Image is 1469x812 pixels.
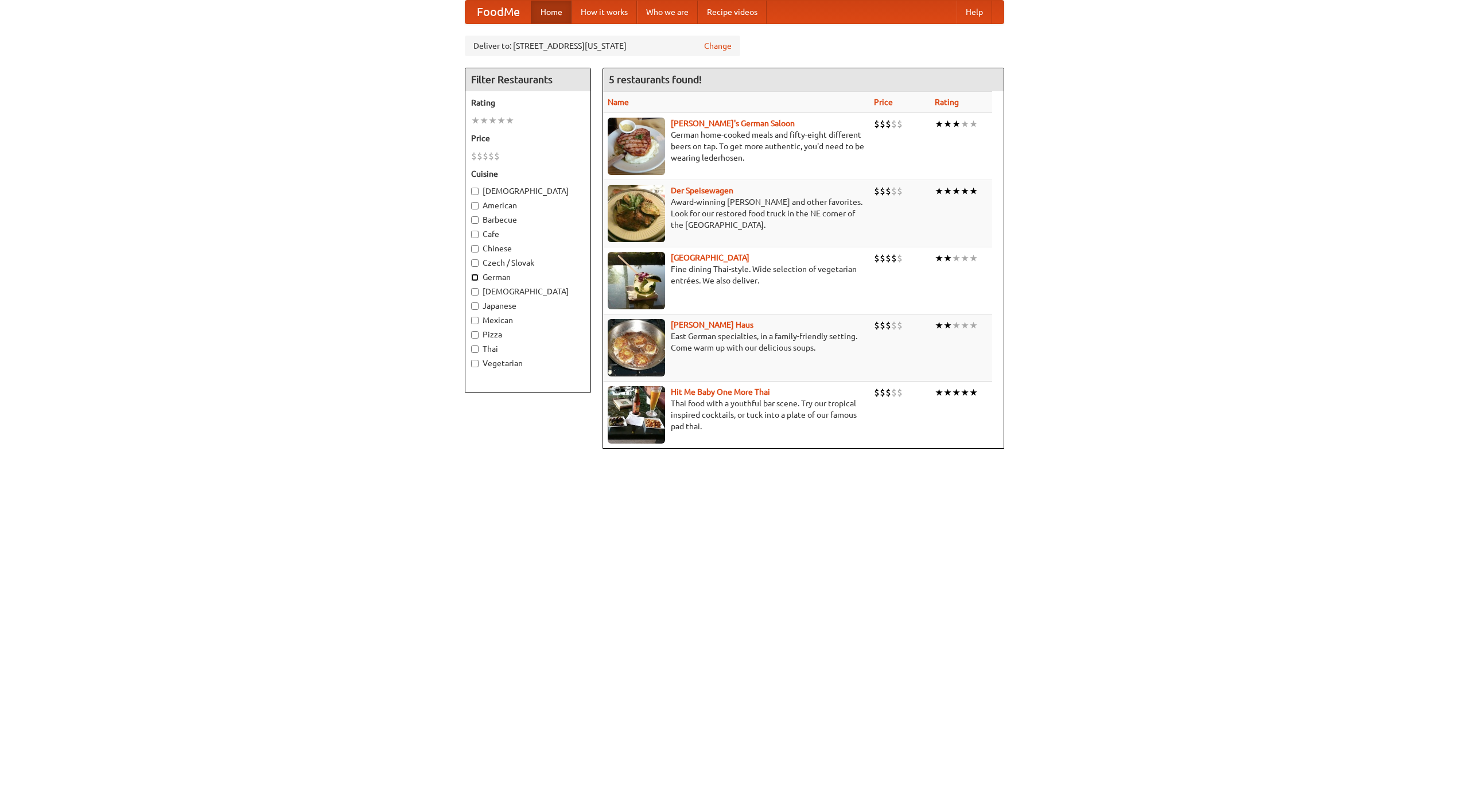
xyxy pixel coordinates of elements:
li: $ [897,185,903,197]
a: Home [531,1,572,24]
li: $ [874,185,880,197]
a: Der Speisewagen [671,186,733,195]
p: East German specialties, in a family-friendly setting. Come warm up with our delicious soups. [608,331,865,353]
input: German [471,274,479,281]
label: Thai [471,343,585,355]
input: [DEMOGRAPHIC_DATA] [471,288,479,296]
a: Rating [935,98,959,107]
li: ★ [969,319,978,332]
li: $ [880,386,885,399]
label: Czech / Slovak [471,257,585,269]
li: ★ [935,319,943,332]
input: Thai [471,345,479,353]
li: ★ [488,114,497,127]
li: $ [885,118,891,130]
li: $ [885,319,891,332]
label: Vegetarian [471,358,585,369]
li: $ [483,150,488,162]
li: ★ [935,185,943,197]
a: Name [608,98,629,107]
li: $ [897,252,903,265]
a: Price [874,98,893,107]
img: satay.jpg [608,252,665,309]
div: Deliver to: [STREET_ADDRESS][US_STATE] [465,36,740,56]
li: $ [874,386,880,399]
a: Hit Me Baby One More Thai [671,387,770,397]
label: Mexican [471,314,585,326]
input: Japanese [471,302,479,310]
li: ★ [969,118,978,130]
li: ★ [952,252,961,265]
input: American [471,202,479,209]
li: ★ [943,118,952,130]
li: ★ [969,386,978,399]
h5: Price [471,133,585,144]
input: Pizza [471,331,479,339]
li: $ [885,185,891,197]
li: ★ [471,114,480,127]
a: Recipe videos [698,1,767,24]
p: German home-cooked meals and fifty-eight different beers on tap. To get more authentic, you'd nee... [608,129,865,164]
p: Award-winning [PERSON_NAME] and other favorites. Look for our restored food truck in the NE corne... [608,196,865,231]
li: ★ [480,114,488,127]
li: ★ [935,252,943,265]
input: [DEMOGRAPHIC_DATA] [471,188,479,195]
p: Fine dining Thai-style. Wide selection of vegetarian entrées. We also deliver. [608,263,865,286]
li: $ [874,319,880,332]
li: $ [494,150,500,162]
li: $ [885,252,891,265]
li: ★ [497,114,506,127]
li: $ [874,252,880,265]
li: ★ [969,185,978,197]
li: $ [880,118,885,130]
li: ★ [935,118,943,130]
input: Mexican [471,317,479,324]
li: $ [897,386,903,399]
li: $ [891,252,897,265]
li: $ [488,150,494,162]
li: ★ [943,319,952,332]
label: Barbecue [471,214,585,226]
label: [DEMOGRAPHIC_DATA] [471,286,585,297]
li: ★ [961,185,969,197]
a: Who we are [637,1,698,24]
li: ★ [952,185,961,197]
li: ★ [961,319,969,332]
label: [DEMOGRAPHIC_DATA] [471,185,585,197]
li: ★ [952,118,961,130]
input: Barbecue [471,216,479,224]
img: esthers.jpg [608,118,665,175]
li: $ [885,386,891,399]
input: Vegetarian [471,360,479,367]
li: ★ [961,118,969,130]
li: ★ [961,386,969,399]
li: $ [880,319,885,332]
li: ★ [506,114,514,127]
a: [GEOGRAPHIC_DATA] [671,253,749,262]
label: German [471,271,585,283]
li: ★ [969,252,978,265]
h5: Rating [471,97,585,108]
li: $ [897,319,903,332]
img: babythai.jpg [608,386,665,444]
a: [PERSON_NAME] Haus [671,320,753,329]
ng-pluralize: 5 restaurants found! [609,74,702,85]
li: ★ [952,319,961,332]
h4: Filter Restaurants [465,68,590,91]
img: kohlhaus.jpg [608,319,665,376]
li: ★ [943,252,952,265]
li: $ [891,185,897,197]
label: American [471,200,585,211]
label: Cafe [471,228,585,240]
a: [PERSON_NAME]'s German Saloon [671,119,795,128]
li: ★ [935,386,943,399]
input: Cafe [471,231,479,238]
li: ★ [952,386,961,399]
a: Change [704,40,732,52]
li: ★ [943,386,952,399]
h5: Cuisine [471,168,585,180]
li: $ [471,150,477,162]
